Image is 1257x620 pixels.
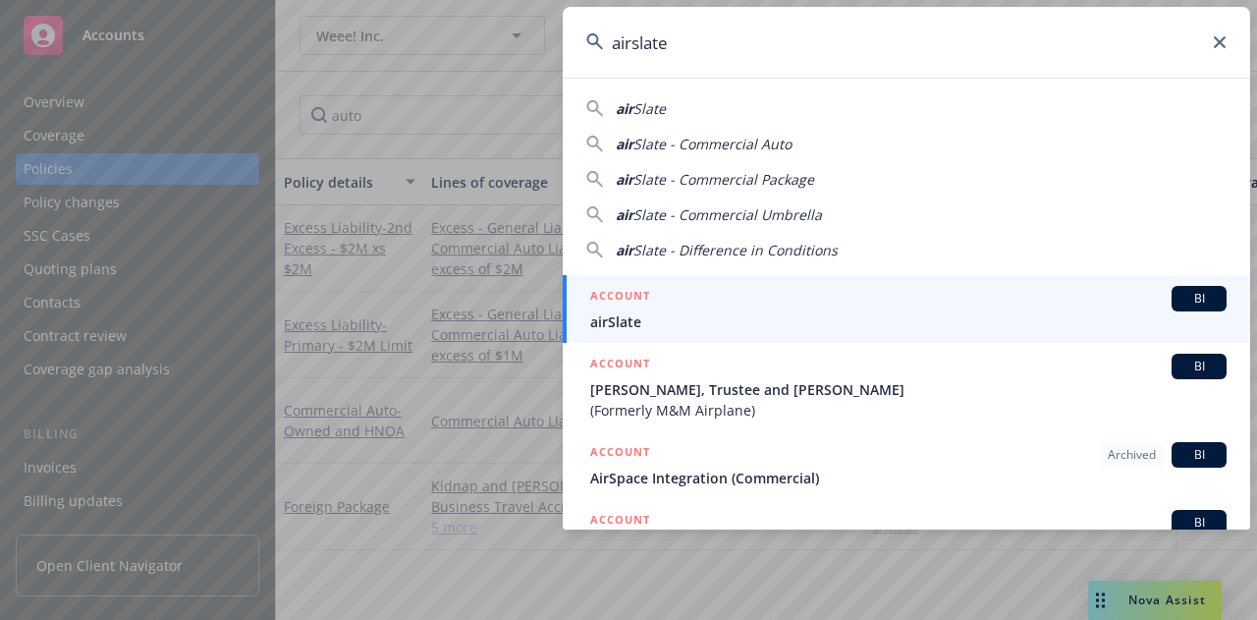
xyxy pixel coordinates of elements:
span: Slate - Commercial Umbrella [633,205,822,224]
a: ACCOUNTBIairSlate [563,275,1250,343]
a: ACCOUNTBI [563,499,1250,567]
span: BI [1179,446,1219,464]
a: ACCOUNTArchivedBIAirSpace Integration (Commercial) [563,431,1250,499]
h5: ACCOUNT [590,442,650,466]
span: air [616,205,633,224]
span: air [616,241,633,259]
input: Search... [563,7,1250,78]
span: air [616,99,633,118]
span: Archived [1108,446,1156,464]
span: BI [1179,290,1219,308]
span: Slate - Commercial Auto [633,135,792,153]
a: ACCOUNTBI[PERSON_NAME], Trustee and [PERSON_NAME](Formerly M&M Airplane) [563,343,1250,431]
span: BI [1179,358,1219,375]
span: airSlate [590,311,1227,332]
span: Slate [633,99,666,118]
span: (Formerly M&M Airplane) [590,400,1227,421]
span: BI [1179,514,1219,532]
span: Slate - Difference in Conditions [633,241,838,259]
h5: ACCOUNT [590,510,650,534]
h5: ACCOUNT [590,286,650,310]
span: AirSpace Integration (Commercial) [590,468,1227,488]
span: Slate - Commercial Package [633,170,814,189]
span: air [616,170,633,189]
span: air [616,135,633,153]
h5: ACCOUNT [590,354,650,377]
span: [PERSON_NAME], Trustee and [PERSON_NAME] [590,379,1227,400]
